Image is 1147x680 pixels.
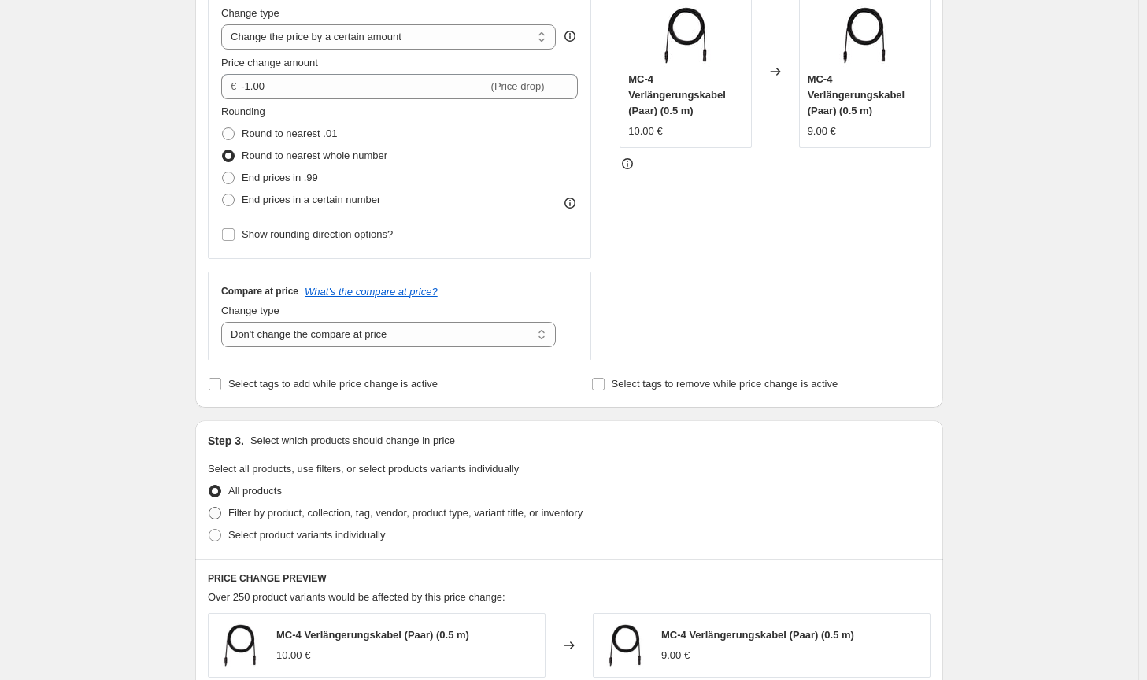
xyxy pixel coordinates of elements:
[242,150,387,161] span: Round to nearest whole number
[562,28,578,44] div: help
[242,172,318,183] span: End prices in .99
[628,73,726,116] span: MC-4 Verlängerungskabel (Paar) (0.5 m)
[808,73,905,116] span: MC-4 Verlängerungskabel (Paar) (0.5 m)
[221,57,318,68] span: Price change amount
[228,378,438,390] span: Select tags to add while price change is active
[661,629,854,641] span: MC-4 Verlängerungskabel (Paar) (0.5 m)
[276,629,469,641] span: MC-4 Verlängerungskabel (Paar) (0.5 m)
[221,305,279,316] span: Change type
[242,228,393,240] span: Show rounding direction options?
[208,433,244,449] h2: Step 3.
[221,105,265,117] span: Rounding
[208,591,505,603] span: Over 250 product variants would be affected by this price change:
[305,286,438,297] button: What's the compare at price?
[228,485,282,497] span: All products
[242,128,337,139] span: Round to nearest .01
[491,80,545,92] span: (Price drop)
[628,124,662,139] div: 10.00 €
[601,622,649,669] img: kabel.3_1_80x.webp
[661,648,690,663] div: 9.00 €
[612,378,838,390] span: Select tags to remove while price change is active
[216,622,264,669] img: kabel.3_1_80x.webp
[276,648,310,663] div: 10.00 €
[833,4,896,67] img: kabel.3_1_80x.webp
[250,433,455,449] p: Select which products should change in price
[221,7,279,19] span: Change type
[221,285,298,297] h3: Compare at price
[228,507,583,519] span: Filter by product, collection, tag, vendor, product type, variant title, or inventory
[208,463,519,475] span: Select all products, use filters, or select products variants individually
[808,124,836,139] div: 9.00 €
[241,74,487,99] input: -10.00
[654,4,717,67] img: kabel.3_1_80x.webp
[242,194,380,205] span: End prices in a certain number
[228,529,385,541] span: Select product variants individually
[208,572,931,585] h6: PRICE CHANGE PREVIEW
[231,80,236,92] span: €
